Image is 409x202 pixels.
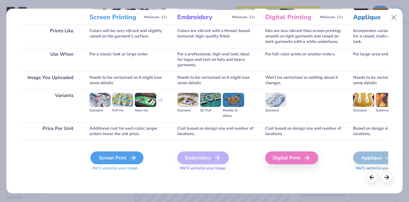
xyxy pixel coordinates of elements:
img: Standard [177,93,198,107]
div: Embroidery [177,151,229,164]
div: For full-color prints or smaller orders. [265,48,343,71]
h3: Screen Printing [89,13,142,21]
div: Colors are vibrant with a thread-based textured, high-quality finish. [177,25,256,48]
img: Standard [353,93,374,107]
img: Standard [265,93,286,107]
div: Needs to be vectorized so it might lose some details [89,71,168,89]
div: Screen Print [90,151,143,164]
div: Cost based on design size and number of locations. [177,122,256,140]
div: 3D Puff [200,108,221,113]
span: Minimum: 12+ [232,15,256,20]
div: Applique [353,151,400,164]
div: Price Per Unit [21,122,80,140]
div: + 3 [158,98,162,109]
button: Close [388,12,400,24]
span: Minimum: 12+ [320,15,343,20]
div: Neon Ink [135,108,156,113]
h3: Digital Printing [265,13,317,21]
div: Won't be vectorized so nothing about it changes [265,71,343,89]
div: Puff Ink [112,108,133,113]
span: Minimum: 12+ [144,15,168,20]
span: We'll vectorize your image. [89,166,168,171]
div: Additional cost for each color; larger orders lower the unit price. [89,122,168,140]
div: Inks are less vibrant than screen printing; smooth on light garments and raised on dark garments ... [265,25,343,48]
img: Sublimated [376,93,397,107]
h3: Embroidery [177,13,229,21]
div: Sublimated [376,108,397,113]
img: Neon Ink [135,93,156,107]
img: Standard [89,93,111,107]
div: Standard [265,108,286,113]
div: Variants [21,89,80,122]
div: Prints Like [21,25,80,48]
div: Cost based on design size and number of locations. [265,122,343,140]
div: Digital Print [265,151,318,164]
img: 3D Puff [200,93,221,107]
div: Standard [89,108,111,113]
div: Metallic & Glitter [223,108,244,119]
img: Metallic & Glitter [223,93,244,107]
div: Colors will be very vibrant and slightly raised on the garment's surface. [89,25,168,48]
h3: Applique [353,13,405,21]
div: For a classic look or large order. [89,48,168,71]
div: Image You Uploaded [21,71,80,89]
img: Puff Ink [112,93,133,107]
div: For a professional, high-end look; ideal for logos and text on hats and heavy garments. [177,48,256,71]
span: We'll vectorize your image. [177,166,256,171]
div: Use When [21,48,80,71]
div: Standard [353,108,374,113]
div: Needs to be vectorized so it might lose some details [177,71,256,89]
div: Standard [177,108,198,113]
